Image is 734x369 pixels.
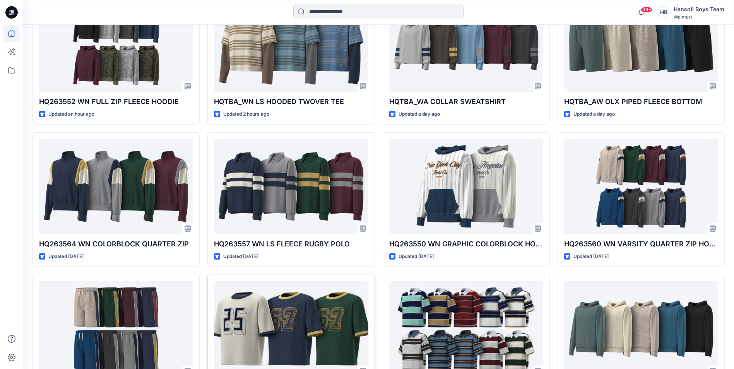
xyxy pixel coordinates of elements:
p: HQ263560 WN VARSITY QUARTER ZIP HOODIE [564,239,718,249]
p: Updated [DATE] [399,253,434,261]
p: HQTBA_WN LS HOODED TWOVER TEE [214,96,368,107]
div: Walmart [674,14,724,20]
p: Updated [DATE] [223,253,258,261]
a: HQ263564 WN COLORBLOCK QUARTER ZIP [39,139,193,234]
p: HQ263552 WN FULL ZIP FLEECE HOODIE [39,96,193,107]
p: HQTBA_AW OLX PIPED FLEECE BOTTOM [564,96,718,107]
p: HQ263550 WN GRAPHIC COLORBLOCK HOODIE [389,239,543,249]
a: HQ263560 WN VARSITY QUARTER ZIP HOODIE [564,139,718,234]
span: 99+ [641,7,652,13]
p: Updated a day ago [573,110,615,118]
p: Updated [DATE] [48,253,84,261]
div: Hansoll Boys Team [674,5,724,14]
a: HQ263550 WN GRAPHIC COLORBLOCK HOODIE [389,139,543,234]
p: Updated [DATE] [573,253,609,261]
p: HQ263564 WN COLORBLOCK QUARTER ZIP [39,239,193,249]
p: HQ263557 WN LS FLEECE RUGBY POLO [214,239,368,249]
div: HB [657,5,671,19]
p: Updated 2 hours ago [223,110,269,118]
p: HQTBA_WA COLLAR SWEATSHIRT [389,96,543,107]
p: Updated a day ago [399,110,440,118]
p: Updated an hour ago [48,110,94,118]
a: HQ263557 WN LS FLEECE RUGBY POLO [214,139,368,234]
